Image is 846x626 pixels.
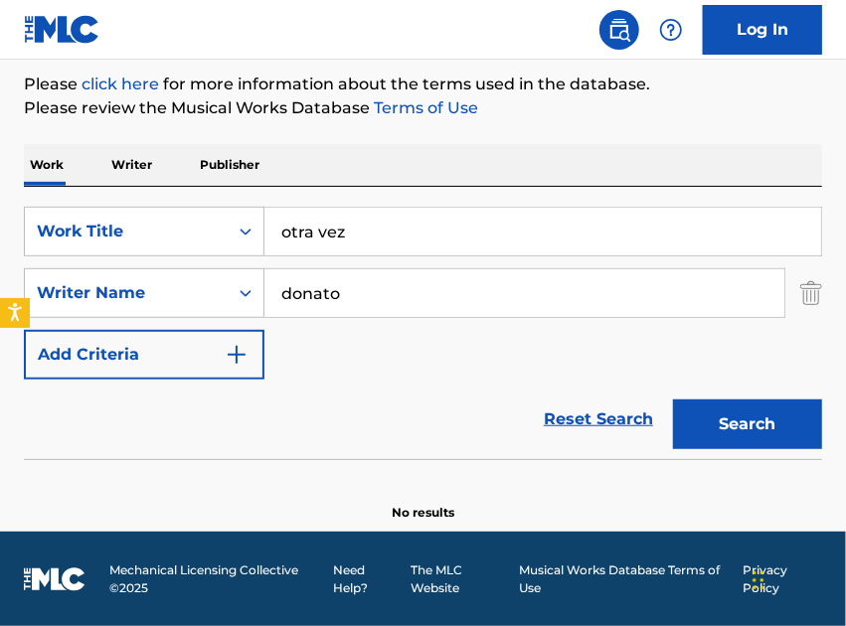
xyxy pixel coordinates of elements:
img: help [659,18,683,42]
div: Work Title [37,220,216,243]
img: Delete Criterion [800,268,822,318]
button: Search [673,399,822,449]
div: Help [651,10,691,50]
a: Public Search [599,10,639,50]
iframe: Chat Widget [747,531,846,626]
div: Drag [753,550,764,610]
p: Please review the Musical Works Database [24,96,822,120]
button: Add Criteria [24,330,264,380]
a: Reset Search [534,397,663,441]
p: Please for more information about the terms used in the database. [24,73,822,96]
a: Privacy Policy [743,561,822,597]
img: logo [24,567,85,591]
div: Writer Name [37,281,216,305]
p: Writer [105,144,158,186]
a: Log In [703,5,822,55]
p: Work [24,144,70,186]
a: Musical Works Database Terms of Use [520,561,732,597]
form: Search Form [24,207,822,459]
a: The MLC Website [411,561,507,597]
span: Mechanical Licensing Collective © 2025 [109,561,322,597]
img: MLC Logo [24,15,100,44]
a: click here [82,75,159,93]
p: Publisher [194,144,265,186]
img: 9d2ae6d4665cec9f34b9.svg [225,343,249,367]
img: search [607,18,631,42]
a: Terms of Use [370,98,478,117]
a: Need Help? [334,561,400,597]
p: No results [392,480,454,522]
